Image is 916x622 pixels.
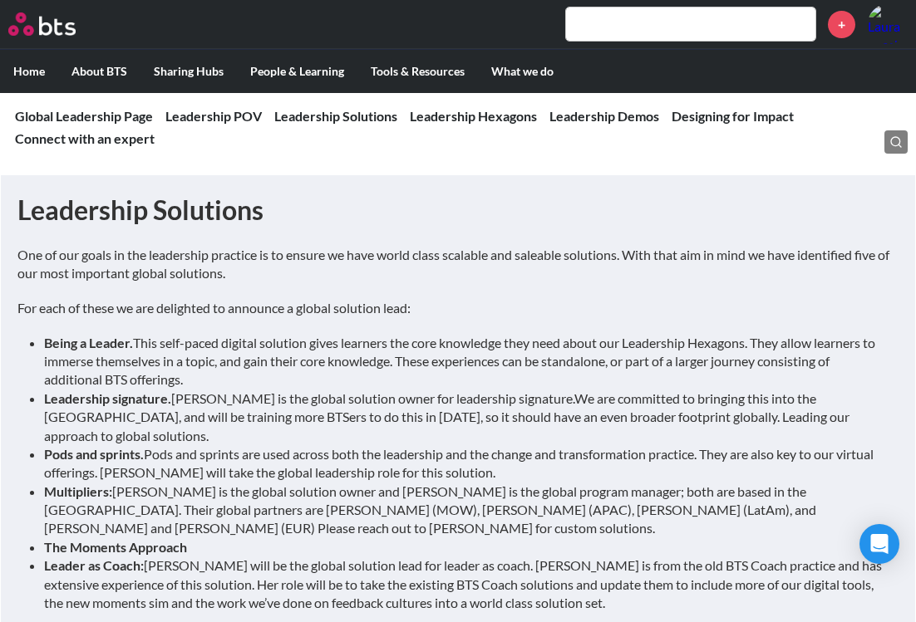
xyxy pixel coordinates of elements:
a: Connect with an expert [15,130,155,146]
a: + [828,11,855,38]
a: Leadership Demos [549,108,659,124]
li: [PERSON_NAME] will be the global solution lead for leader as coach. [PERSON_NAME] is from the old... [44,556,885,612]
h1: Leadership Solutions [17,192,899,229]
li: Pods and sprints are used across both the leadership and the change and transformation practice. ... [44,445,885,482]
img: BTS Logo [8,12,76,36]
a: Go home [8,12,106,36]
strong: Leader as Coach: [44,557,144,573]
li: [PERSON_NAME] is the global solution owner for leadership signature.We are committed to bringing ... [44,389,885,445]
strong: Being a Leader. [44,335,133,350]
a: Profile [868,4,908,44]
label: People & Learning [237,50,357,93]
a: Global Leadership Page [15,108,153,124]
label: Sharing Hubs [140,50,237,93]
p: For each of these we are delighted to announce a global solution lead: [17,299,899,317]
p: One of our goals in the leadership practice is to ensure we have world class scalable and saleabl... [17,246,899,283]
strong: Multipliers: [44,483,112,499]
li: This self-paced digital solution gives learners the core knowledge they need about our Leadership... [44,334,885,389]
a: Leadership Solutions [274,108,397,124]
label: What we do [478,50,567,93]
a: Leadership POV [165,108,262,124]
div: Open Intercom Messenger [859,524,899,564]
strong: Pods and sprints. [44,446,144,462]
label: About BTS [58,50,140,93]
strong: Leadership signature. [44,390,171,406]
a: Leadership Hexagons [410,108,537,124]
label: Tools & Resources [357,50,478,93]
a: Designing for Impact [672,108,794,124]
li: [PERSON_NAME] is the global solution owner and [PERSON_NAME] is the global program manager; both ... [44,482,885,538]
strong: The Moments Approach [44,539,187,555]
img: Laura Sancken [868,4,908,44]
